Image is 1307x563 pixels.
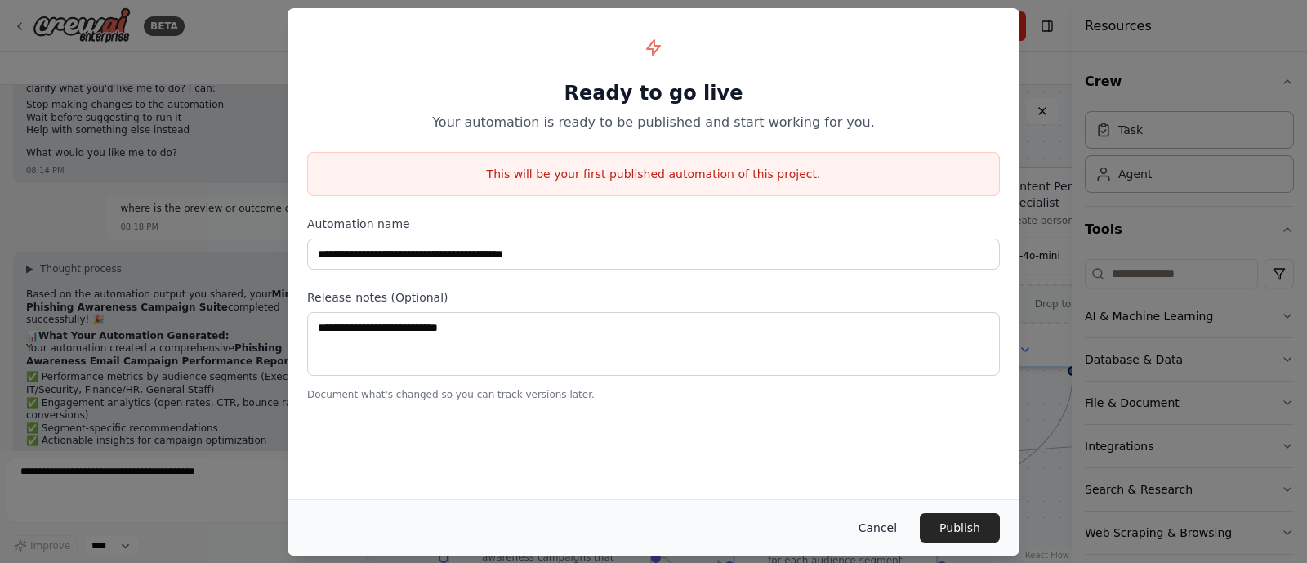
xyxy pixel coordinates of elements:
[845,513,910,543] button: Cancel
[307,113,1000,132] p: Your automation is ready to be published and start working for you.
[920,513,1000,543] button: Publish
[307,289,1000,306] label: Release notes (Optional)
[307,388,1000,401] p: Document what's changed so you can track versions later.
[308,166,999,182] p: This will be your first published automation of this project.
[307,216,1000,232] label: Automation name
[307,80,1000,106] h1: Ready to go live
